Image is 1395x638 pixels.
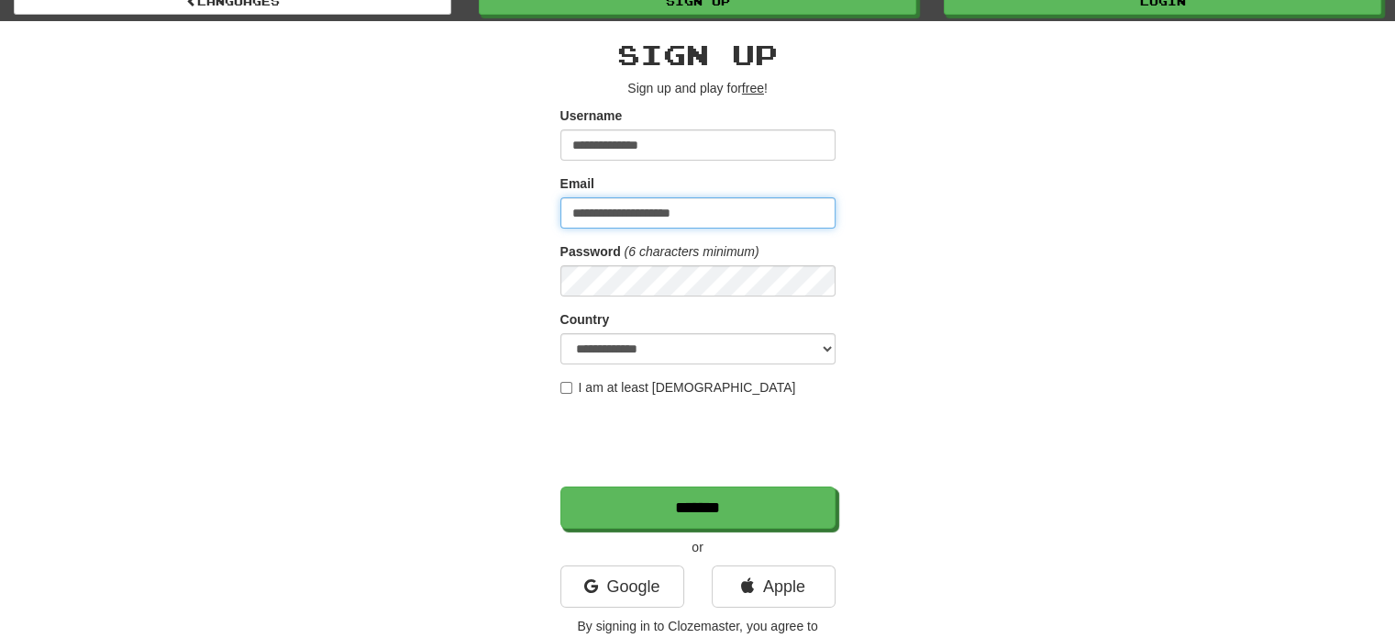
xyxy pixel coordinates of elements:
[712,565,836,608] a: Apple
[560,242,621,261] label: Password
[560,39,836,70] h2: Sign up
[560,106,623,125] label: Username
[560,79,836,97] p: Sign up and play for !
[560,382,572,394] input: I am at least [DEMOGRAPHIC_DATA]
[560,310,610,329] label: Country
[560,406,839,477] iframe: reCAPTCHA
[625,244,759,259] em: (6 characters minimum)
[560,538,836,556] p: or
[560,565,684,608] a: Google
[560,378,796,397] label: I am at least [DEMOGRAPHIC_DATA]
[742,81,764,95] u: free
[560,174,594,193] label: Email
